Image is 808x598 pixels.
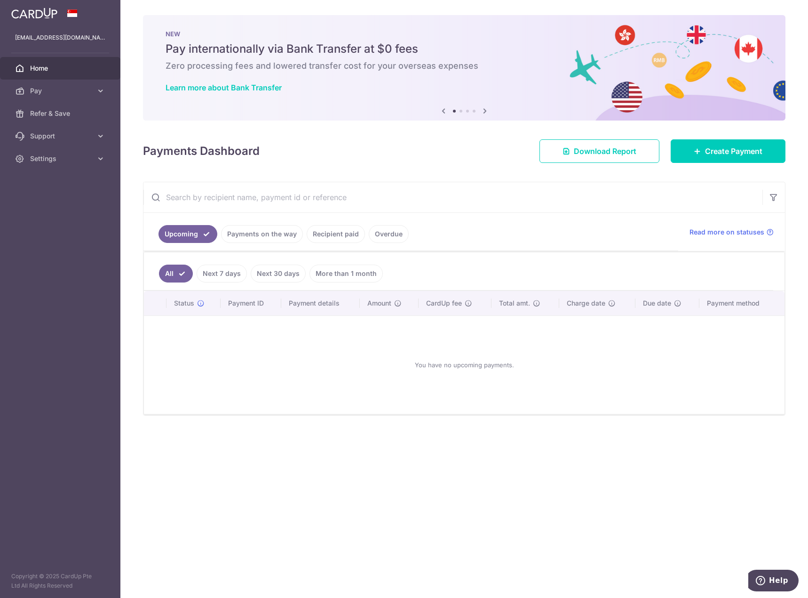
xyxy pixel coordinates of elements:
[309,265,383,283] a: More than 1 month
[689,227,774,237] a: Read more on statuses
[30,131,92,141] span: Support
[251,265,306,283] a: Next 30 days
[30,86,92,96] span: Pay
[499,299,530,308] span: Total amt.
[15,33,105,42] p: [EMAIL_ADDRESS][DOMAIN_NAME]
[705,145,762,157] span: Create Payment
[174,299,194,308] span: Status
[539,139,659,163] a: Download Report
[143,15,785,121] img: Bank transfer banner
[143,143,260,160] h4: Payments Dashboard
[166,60,763,72] h6: Zero processing fees and lowered transfer cost for your overseas expenses
[11,8,57,19] img: CardUp
[197,265,247,283] a: Next 7 days
[159,265,193,283] a: All
[155,323,773,406] div: You have no upcoming payments.
[166,83,282,92] a: Learn more about Bank Transfer
[689,227,764,237] span: Read more on statuses
[426,299,462,308] span: CardUp fee
[367,299,391,308] span: Amount
[369,225,409,243] a: Overdue
[166,30,763,38] p: NEW
[221,291,281,315] th: Payment ID
[699,291,784,315] th: Payment method
[281,291,360,315] th: Payment details
[643,299,671,308] span: Due date
[30,64,92,73] span: Home
[158,225,217,243] a: Upcoming
[30,109,92,118] span: Refer & Save
[671,139,785,163] a: Create Payment
[143,182,762,212] input: Search by recipient name, payment id or reference
[567,299,605,308] span: Charge date
[30,154,92,163] span: Settings
[748,570,799,593] iframe: Opens a widget where you can find more information
[166,41,763,57] h5: Pay internationally via Bank Transfer at $0 fees
[307,225,365,243] a: Recipient paid
[221,225,303,243] a: Payments on the way
[574,145,636,157] span: Download Report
